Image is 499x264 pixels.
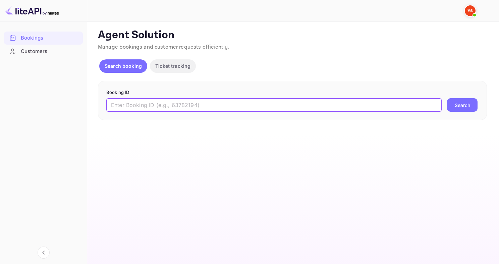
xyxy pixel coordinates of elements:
[98,29,487,42] p: Agent Solution
[106,98,442,112] input: Enter Booking ID (e.g., 63782194)
[5,5,59,16] img: LiteAPI logo
[98,44,229,51] span: Manage bookings and customer requests efficiently.
[105,62,142,69] p: Search booking
[21,48,79,55] div: Customers
[21,34,79,42] div: Bookings
[4,32,83,45] div: Bookings
[155,62,190,69] p: Ticket tracking
[465,5,476,16] img: Yandex Support
[4,45,83,58] div: Customers
[4,45,83,57] a: Customers
[4,32,83,44] a: Bookings
[38,247,50,259] button: Collapse navigation
[106,89,479,96] p: Booking ID
[447,98,478,112] button: Search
